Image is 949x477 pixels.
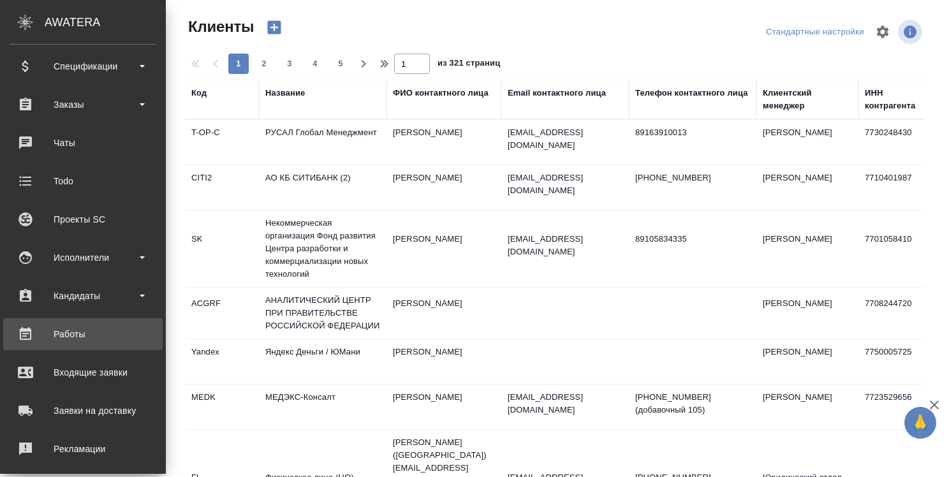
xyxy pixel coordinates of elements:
[858,291,932,335] td: 7708244720
[259,288,386,339] td: АНАЛИТИЧЕСКИЙ ЦЕНТР ПРИ ПРАВИТЕЛЬСТВЕ РОССИЙСКОЙ ФЕДЕРАЦИИ
[3,318,163,350] a: Работы
[10,439,156,459] div: Рекламации
[185,120,259,165] td: T-OP-C
[265,87,305,99] div: Название
[438,55,500,74] span: из 321 страниц
[508,87,606,99] div: Email контактного лица
[330,54,351,74] button: 5
[904,407,936,439] button: 🙏
[3,356,163,388] a: Входящие заявки
[10,95,156,114] div: Заказы
[10,210,156,229] div: Проекты SC
[756,339,858,384] td: [PERSON_NAME]
[756,120,858,165] td: [PERSON_NAME]
[635,172,750,184] p: [PHONE_NUMBER]
[867,17,898,47] span: Настроить таблицу
[386,291,501,335] td: [PERSON_NAME]
[858,226,932,271] td: 7701058410
[259,165,386,210] td: АО КБ СИТИБАНК (2)
[259,120,386,165] td: РУСАЛ Глобал Менеджмент
[508,233,622,258] p: [EMAIL_ADDRESS][DOMAIN_NAME]
[763,87,852,112] div: Клиентский менеджер
[508,391,622,416] p: [EMAIL_ADDRESS][DOMAIN_NAME]
[858,120,932,165] td: 7730248430
[254,54,274,74] button: 2
[191,87,207,99] div: Код
[10,172,156,191] div: Todo
[259,17,290,38] button: Создать
[898,20,925,44] span: Посмотреть информацию
[185,339,259,384] td: Yandex
[259,385,386,429] td: МЕДЭКС-Консалт
[45,10,166,35] div: AWATERA
[305,57,325,70] span: 4
[10,325,156,344] div: Работы
[756,165,858,210] td: [PERSON_NAME]
[858,385,932,429] td: 7723529656
[3,395,163,427] a: Заявки на доставку
[756,385,858,429] td: [PERSON_NAME]
[635,126,750,139] p: 89163910013
[635,233,750,246] p: 89105834335
[185,226,259,271] td: SK
[386,339,501,384] td: [PERSON_NAME]
[330,57,351,70] span: 5
[185,165,259,210] td: CITI2
[185,291,259,335] td: ACGRF
[3,203,163,235] a: Проекты SC
[763,22,867,42] div: split button
[10,248,156,267] div: Исполнители
[909,409,931,436] span: 🙏
[393,87,489,99] div: ФИО контактного лица
[865,87,926,112] div: ИНН контрагента
[185,17,254,37] span: Клиенты
[3,127,163,159] a: Чаты
[756,226,858,271] td: [PERSON_NAME]
[386,120,501,165] td: [PERSON_NAME]
[10,133,156,152] div: Чаты
[185,385,259,429] td: MEDK
[10,57,156,76] div: Спецификации
[3,433,163,465] a: Рекламации
[386,165,501,210] td: [PERSON_NAME]
[756,291,858,335] td: [PERSON_NAME]
[858,339,932,384] td: 7750005725
[10,401,156,420] div: Заявки на доставку
[254,57,274,70] span: 2
[305,54,325,74] button: 4
[279,54,300,74] button: 3
[635,87,748,99] div: Телефон контактного лица
[386,385,501,429] td: [PERSON_NAME]
[858,165,932,210] td: 7710401987
[259,210,386,287] td: Некоммерческая организация Фонд развития Центра разработки и коммерциализации новых технологий
[279,57,300,70] span: 3
[3,165,163,197] a: Todo
[508,172,622,197] p: [EMAIL_ADDRESS][DOMAIN_NAME]
[10,363,156,382] div: Входящие заявки
[635,391,750,416] p: [PHONE_NUMBER] (добавочный 105)
[10,286,156,305] div: Кандидаты
[386,226,501,271] td: [PERSON_NAME]
[508,126,622,152] p: [EMAIL_ADDRESS][DOMAIN_NAME]
[259,339,386,384] td: Яндекс Деньги / ЮМани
